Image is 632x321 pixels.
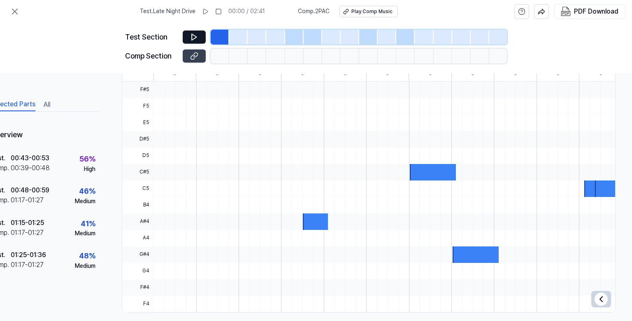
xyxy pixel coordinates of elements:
[11,163,50,173] div: 00:39 - 00:48
[472,71,474,79] div: -
[81,218,95,230] div: 41 %
[122,197,153,213] span: B4
[125,31,178,43] div: Test Section
[122,82,153,98] span: F#5
[122,131,153,148] span: D#5
[122,180,153,197] span: C5
[298,7,330,16] span: Comp . 2PAC
[79,250,95,262] div: 48 %
[559,5,620,19] button: PDF Download
[79,153,95,165] div: 56 %
[228,7,265,16] div: 00:00 / 02:41
[574,6,618,17] div: PDF Download
[122,230,153,246] span: A4
[11,153,49,163] div: 00:43 - 00:53
[122,246,153,263] span: G#4
[11,228,44,238] div: 01:17 - 01:27
[122,213,153,230] span: A#4
[75,262,95,270] div: Medium
[351,8,393,15] div: Play Comp Music
[75,230,95,238] div: Medium
[386,71,389,79] div: -
[125,50,178,62] div: Comp Section
[216,71,218,79] div: -
[11,218,44,228] div: 01:15 - 01:25
[429,71,432,79] div: -
[538,8,545,15] img: share
[344,71,346,79] div: -
[122,115,153,131] span: E5
[122,148,153,164] span: D5
[518,7,525,16] svg: help
[122,263,153,279] span: G4
[122,98,153,115] span: F5
[599,71,602,79] div: -
[11,185,49,195] div: 00:48 - 00:59
[11,195,44,205] div: 01:17 - 01:27
[122,296,153,312] span: F4
[514,71,517,79] div: -
[122,279,153,296] span: F#4
[561,7,571,16] img: PDF Download
[140,7,195,16] span: Test . Late Night Drive
[75,197,95,206] div: Medium
[84,165,95,173] div: High
[174,71,176,79] div: -
[11,250,46,260] div: 01:25 - 01:36
[514,4,529,19] button: help
[301,71,304,79] div: -
[11,260,44,270] div: 01:17 - 01:27
[44,98,50,111] button: All
[122,164,153,180] span: C#5
[557,71,559,79] div: -
[79,185,95,197] div: 46 %
[339,6,398,17] button: Play Comp Music
[259,71,261,79] div: -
